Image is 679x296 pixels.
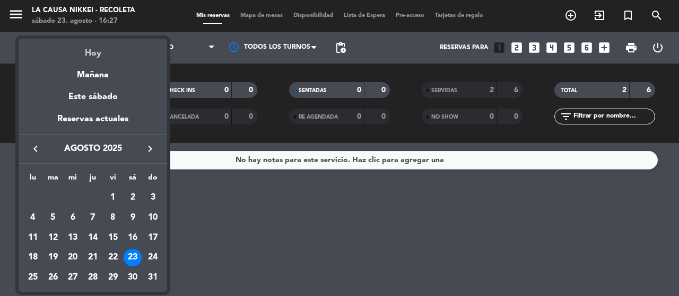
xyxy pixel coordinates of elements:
td: 20 de agosto de 2025 [63,248,83,268]
td: 11 de agosto de 2025 [23,228,43,248]
td: 24 de agosto de 2025 [143,248,163,268]
td: 2 de agosto de 2025 [123,188,143,208]
div: Mañana [19,60,167,82]
div: 7 [84,209,102,227]
div: 27 [64,268,82,286]
div: 25 [24,268,42,286]
div: 23 [124,249,142,267]
td: 23 de agosto de 2025 [123,248,143,268]
div: 3 [144,189,162,207]
td: 4 de agosto de 2025 [23,208,43,228]
td: 17 de agosto de 2025 [143,228,163,248]
td: 22 de agosto de 2025 [103,248,123,268]
i: keyboard_arrow_right [144,142,156,155]
td: 31 de agosto de 2025 [143,267,163,288]
div: 5 [44,209,62,227]
td: 30 de agosto de 2025 [123,267,143,288]
td: 9 de agosto de 2025 [123,208,143,228]
div: 31 [144,268,162,286]
td: 25 de agosto de 2025 [23,267,43,288]
div: 9 [124,209,142,227]
div: 14 [84,229,102,247]
div: 16 [124,229,142,247]
td: 15 de agosto de 2025 [103,228,123,248]
td: 12 de agosto de 2025 [43,228,63,248]
div: 24 [144,249,162,267]
td: 26 de agosto de 2025 [43,267,63,288]
th: sábado [123,172,143,188]
td: 8 de agosto de 2025 [103,208,123,228]
div: 2 [124,189,142,207]
span: agosto 2025 [45,142,141,156]
td: 21 de agosto de 2025 [83,248,103,268]
div: 22 [104,249,122,267]
div: 12 [44,229,62,247]
div: 10 [144,209,162,227]
td: 5 de agosto de 2025 [43,208,63,228]
th: martes [43,172,63,188]
div: Este sábado [19,82,167,112]
div: 11 [24,229,42,247]
td: 27 de agosto de 2025 [63,267,83,288]
th: lunes [23,172,43,188]
div: 8 [104,209,122,227]
div: Hoy [19,39,167,60]
th: jueves [83,172,103,188]
td: 7 de agosto de 2025 [83,208,103,228]
i: keyboard_arrow_left [29,142,42,155]
div: 20 [64,249,82,267]
div: 29 [104,268,122,286]
td: 16 de agosto de 2025 [123,228,143,248]
td: 6 de agosto de 2025 [63,208,83,228]
td: 1 de agosto de 2025 [103,188,123,208]
th: viernes [103,172,123,188]
td: 19 de agosto de 2025 [43,248,63,268]
td: 28 de agosto de 2025 [83,267,103,288]
td: 13 de agosto de 2025 [63,228,83,248]
div: 6 [64,209,82,227]
div: 26 [44,268,62,286]
div: 15 [104,229,122,247]
div: 4 [24,209,42,227]
td: 29 de agosto de 2025 [103,267,123,288]
td: 10 de agosto de 2025 [143,208,163,228]
button: keyboard_arrow_left [26,142,45,156]
div: 21 [84,249,102,267]
th: miércoles [63,172,83,188]
div: 30 [124,268,142,286]
div: 18 [24,249,42,267]
div: 28 [84,268,102,286]
th: domingo [143,172,163,188]
td: 18 de agosto de 2025 [23,248,43,268]
td: AGO. [23,188,103,208]
div: 19 [44,249,62,267]
div: 1 [104,189,122,207]
div: Reservas actuales [19,112,167,134]
div: 17 [144,229,162,247]
td: 3 de agosto de 2025 [143,188,163,208]
button: keyboard_arrow_right [141,142,160,156]
div: 13 [64,229,82,247]
td: 14 de agosto de 2025 [83,228,103,248]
